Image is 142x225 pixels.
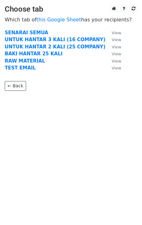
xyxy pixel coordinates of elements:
h3: Choose tab [5,5,137,14]
small: View [112,30,121,35]
a: UNTUK HANTAR 2 KALI (25 COMPANY) [5,44,106,50]
a: TEST EMAIL [5,65,36,71]
a: BAKI HANTAR 25 KALI [5,51,63,57]
a: View [106,44,121,50]
a: View [106,65,121,71]
a: View [106,51,121,57]
small: View [112,66,121,70]
a: UNTUK HANTAR 3 KALI (16 COMPANY) [5,37,106,42]
a: RAW MATERIAL [5,58,45,64]
p: Which tab of has your recipients? [5,16,137,23]
small: View [112,45,121,49]
a: this Google Sheet [36,17,81,23]
a: ← Back [5,81,26,91]
a: View [106,37,121,42]
small: View [112,52,121,56]
a: SENARAI SEMUA [5,30,48,36]
a: View [106,30,121,36]
small: View [112,37,121,42]
small: View [112,59,121,63]
a: View [106,58,121,64]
